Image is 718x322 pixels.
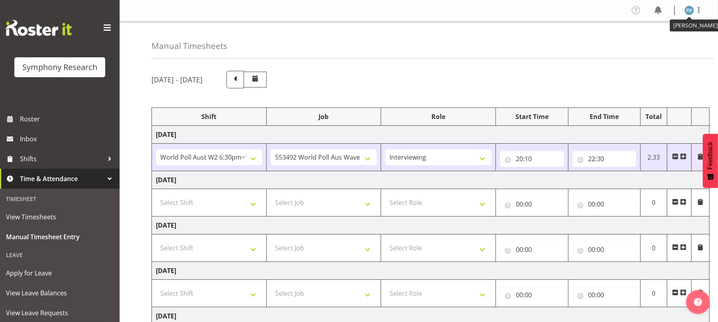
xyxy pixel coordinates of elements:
[6,267,114,279] span: Apply for Leave
[641,189,667,217] td: 0
[572,196,637,212] input: Click to select...
[6,287,114,299] span: View Leave Balances
[152,171,710,189] td: [DATE]
[2,263,118,283] a: Apply for Leave
[152,262,710,280] td: [DATE]
[2,247,118,263] div: Leave
[151,41,227,51] h4: Manual Timesheets
[707,142,714,170] span: Feedback
[572,242,637,258] input: Click to select...
[500,196,564,212] input: Click to select...
[6,211,114,223] span: View Timesheets
[20,173,104,185] span: Time & Attendance
[641,234,667,262] td: 0
[20,153,104,165] span: Shifts
[694,298,702,306] img: help-xxl-2.png
[2,191,118,207] div: Timesheet
[20,133,116,145] span: Inbox
[152,126,710,144] td: [DATE]
[22,61,97,73] div: Symphony Research
[572,287,637,303] input: Click to select...
[641,280,667,307] td: 0
[6,307,114,319] span: View Leave Requests
[500,151,564,167] input: Click to select...
[641,144,667,171] td: 2.33
[500,287,564,303] input: Click to select...
[500,112,564,121] div: Start Time
[2,207,118,227] a: View Timesheets
[271,112,377,121] div: Job
[572,112,637,121] div: End Time
[151,75,203,84] h5: [DATE] - [DATE]
[703,134,718,188] button: Feedback - Show survey
[2,283,118,303] a: View Leave Balances
[500,242,564,258] input: Click to select...
[2,227,118,247] a: Manual Timesheet Entry
[6,231,114,243] span: Manual Timesheet Entry
[6,20,72,36] img: Rosterit website logo
[685,6,694,15] img: foziah-dean1868.jpg
[156,112,262,121] div: Shift
[385,112,492,121] div: Role
[572,151,637,167] input: Click to select...
[645,112,663,121] div: Total
[20,113,116,125] span: Roster
[152,217,710,234] td: [DATE]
